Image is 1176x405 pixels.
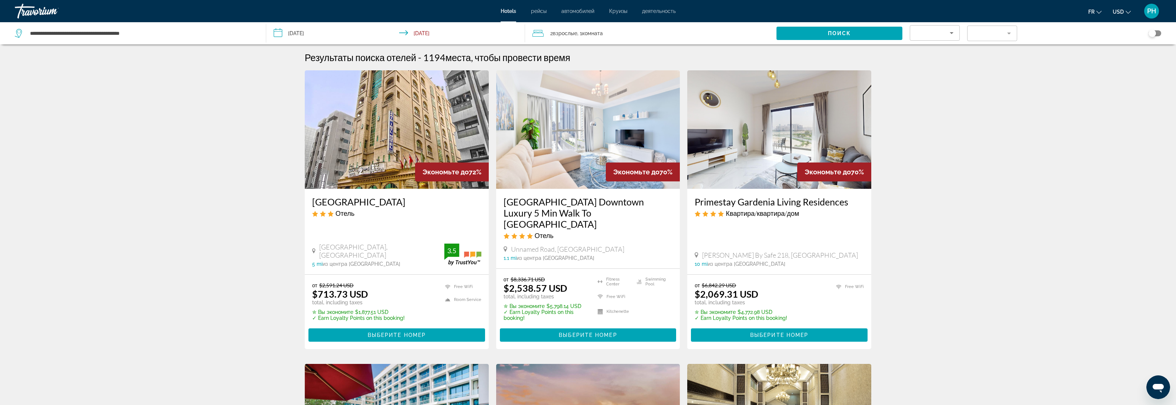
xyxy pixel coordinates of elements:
li: Kitchenette [594,306,633,317]
p: ✓ Earn Loyalty Points on this booking! [504,309,588,321]
p: $1,877.51 USD [312,309,405,315]
del: $2,591.24 USD [319,282,354,288]
img: Hotel image [496,70,680,189]
button: Filter [967,25,1017,41]
div: 4 star Hotel [504,231,673,240]
img: trustyou-badge.svg [444,244,481,265]
a: рейсы [531,8,547,14]
span: 10 mi [695,261,708,267]
button: Benutzermenü [1142,3,1161,19]
button: Поиск [776,27,902,40]
span: Экономьте до [805,168,851,176]
span: , 1 [577,28,603,39]
p: ✓ Earn Loyalty Points on this booking! [312,315,405,321]
a: деятельность [642,8,676,14]
ins: $2,069.31 USD [695,288,758,299]
del: $8,336.71 USD [511,276,545,282]
p: $4,772.98 USD [695,309,787,315]
h2: 1194 [423,52,570,63]
button: Toggle map [1143,30,1161,37]
div: 70% [797,163,871,181]
a: Primestay Gardenia Living Residences [695,196,864,207]
span: из центра [GEOGRAPHIC_DATA] [708,261,785,267]
a: автомобилей [561,8,594,14]
span: Взрослые [553,30,577,36]
span: Поиск [828,30,851,36]
span: ✮ Вы экономите [695,309,736,315]
span: из центра [GEOGRAPHIC_DATA] [323,261,400,267]
a: Hotels [501,8,516,14]
button: Währung ändern [1113,6,1131,17]
span: Экономьте до [613,168,659,176]
span: Комната [582,30,603,36]
a: [GEOGRAPHIC_DATA] [312,196,481,207]
span: Экономьте до [422,168,469,176]
span: Unnamed Road, [GEOGRAPHIC_DATA] [511,245,624,253]
font: USD [1113,9,1124,15]
h1: Результаты поиска отелей [305,52,416,63]
img: Hotel image [305,70,489,189]
p: total, including taxes [312,299,405,305]
font: fr [1088,9,1095,15]
li: Fitness Center [594,276,633,287]
del: $6,842.29 USD [702,282,736,288]
li: Free WiFi [594,291,633,302]
div: 3.5 [444,246,459,255]
span: 1.1 mi [504,255,517,261]
a: Travorium [15,1,89,21]
span: от [695,282,700,288]
font: PH [1147,7,1156,15]
ins: $2,538.57 USD [504,282,567,294]
p: total, including taxes [695,299,787,305]
p: total, including taxes [504,294,588,299]
span: от [504,276,509,282]
span: [PERSON_NAME] By Safe 218, [GEOGRAPHIC_DATA] [702,251,858,259]
span: Отель [535,231,554,240]
button: Выберите номер [308,328,485,342]
img: Hotel image [687,70,871,189]
div: 3 star Hotel [312,209,481,217]
button: Выберите номер [691,328,868,342]
a: Круизы [609,8,627,14]
li: Free WiFi [441,282,481,291]
button: Sprache ändern [1088,6,1102,17]
p: ✓ Earn Loyalty Points on this booking! [695,315,787,321]
span: - [418,52,421,63]
span: Отель [335,209,354,217]
a: Выберите номер [691,330,868,338]
div: 4 star Apartment [695,209,864,217]
li: Swimming Pool [633,276,672,287]
span: Выберите номер [750,332,808,338]
span: 2 [550,28,577,39]
ins: $713.73 USD [312,288,368,299]
a: [GEOGRAPHIC_DATA] Downtown Luxury 5 Min Walk To [GEOGRAPHIC_DATA] [504,196,673,230]
li: Room Service [441,295,481,304]
button: Travelers: 2 adults, 0 children [525,22,776,44]
button: Check-in date: Dec 1, 2025 Check-out date: Dec 12, 2025 [266,22,525,44]
span: ✮ Вы экономите [312,309,353,315]
li: Free WiFi [832,282,864,291]
iframe: Schaltfläche zum Öffnen des Messaging-Fensters [1146,375,1170,399]
a: Выберите номер [308,330,485,338]
div: 72% [415,163,489,181]
span: Выберите номер [559,332,617,338]
span: от [312,282,317,288]
span: места, чтобы провести время [445,52,570,63]
div: 70% [606,163,680,181]
a: Выберите номер [500,330,676,338]
span: Квартира/квартира/дом [726,209,799,217]
p: $5,798.14 USD [504,303,588,309]
span: ✮ Вы экономите [504,303,545,309]
span: Выберите номер [368,332,426,338]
